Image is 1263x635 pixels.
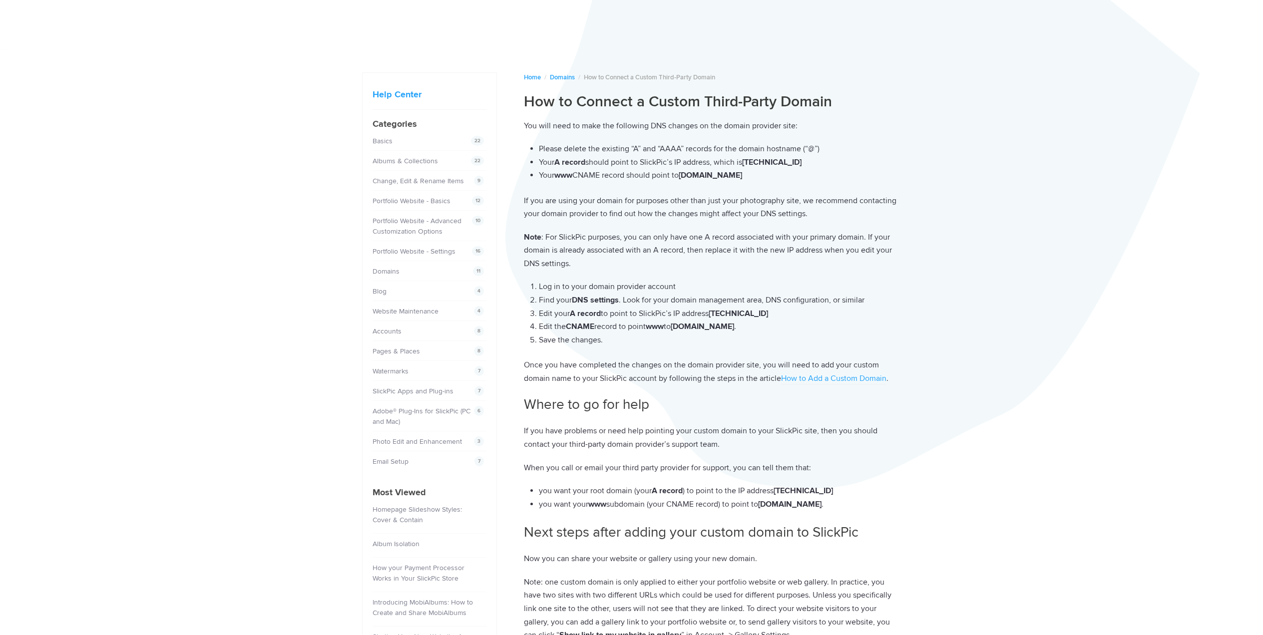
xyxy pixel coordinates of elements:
[474,386,484,396] span: 7
[373,505,462,524] a: Homepage Slideshow Styles: Cover & Contain
[474,326,484,336] span: 8
[646,321,664,331] strong: www
[373,117,486,131] h4: Categories
[373,247,455,256] a: Portfolio Website - Settings
[554,157,560,167] strong: A
[524,232,541,242] strong: Note
[544,73,546,81] span: /
[373,197,450,205] a: Portfolio Website - Basics
[524,395,901,414] h2: Where to go for help
[652,486,683,496] strong: A record
[472,246,484,256] span: 16
[550,73,575,81] a: Domains
[774,486,833,496] strong: [TECHNICAL_ID]
[539,280,901,294] li: Log in to your domain provider account
[524,73,541,81] a: Home
[373,307,438,316] a: Website Maintenance
[539,333,901,347] li: Save the changes.
[524,424,901,451] p: If you have problems or need help pointing your custom domain to your SlickPic site, then you sho...
[474,366,484,376] span: 7
[584,73,715,81] span: How to Connect a Custom Third-Party Domain
[373,287,387,296] a: Blog
[474,436,484,446] span: 3
[781,373,886,384] a: How to Add a Custom Domain
[373,89,421,100] a: Help Center
[572,295,619,305] strong: DNS settings
[524,231,901,271] p: : For SlickPic purposes, you can only have one A record associated with your primary domain. If y...
[474,456,484,466] span: 7
[679,170,742,180] strong: [DOMAIN_NAME]
[524,119,901,133] p: You will need to make the following DNS changes on the domain provider site:
[742,157,802,167] strong: [TECHNICAL_ID]
[474,176,484,186] span: 9
[373,407,470,426] a: Adobe® Plug-Ins for SlickPic (PC and Mac)
[671,321,734,331] strong: [DOMAIN_NAME]
[373,217,461,236] a: Portfolio Website - Advanced Customization Options
[373,267,400,276] a: Domains
[373,598,473,617] a: Introducing MobiAlbums: How to Create and Share MobiAlbums
[471,156,484,166] span: 22
[709,309,768,318] strong: [TECHNICAL_ID]
[373,177,464,185] a: Change, Edit & Rename Items
[524,194,901,221] p: If you are using your domain for purposes other than just your photography site, we recommend con...
[570,309,601,318] strong: A record
[566,321,594,331] strong: CNAME
[474,306,484,316] span: 4
[373,327,402,335] a: Accounts
[373,457,409,466] a: Email Setup
[373,387,453,395] a: SlickPic Apps and Plug-ins
[473,266,484,276] span: 11
[471,136,484,146] span: 22
[474,406,484,416] span: 6
[373,437,462,446] a: Photo Edit and Enhancement
[578,73,580,81] span: /
[373,486,486,499] h4: Most Viewed
[373,564,464,583] a: How your Payment Processor Works in Your SlickPic Store
[562,157,585,167] strong: record
[373,157,438,165] a: Albums & Collections
[524,92,901,111] h1: How to Connect a Custom Third-Party Domain
[524,523,901,542] h2: Next steps after adding your custom domain to SlickPic
[373,347,420,355] a: Pages & Places
[539,484,901,498] li: you want your root domain (your ) to point to the IP address
[539,498,901,511] li: you want your subdomain (your CNAME record) to point to .
[474,286,484,296] span: 4
[539,142,901,156] li: Please delete the existing “A” and “AAAA” records for the domain hostname (“@”)
[474,346,484,356] span: 8
[539,294,901,307] li: Find your . Look for your domain management area, DNS configuration, or similar
[373,367,409,375] a: Watermarks
[472,216,484,226] span: 10
[758,499,822,509] strong: [DOMAIN_NAME]
[539,169,901,182] li: Your CNAME record should point to
[539,320,901,333] li: Edit the record to point to .
[373,540,420,548] a: Album Isolation
[373,137,393,145] a: Basics
[554,170,572,180] strong: www
[472,196,484,206] span: 12
[524,358,901,385] p: Once you have completed the changes on the domain provider site, you will need to add your custom...
[539,307,901,320] li: Edit your to point to SlickPic’s IP address
[588,499,606,509] strong: www
[539,156,901,169] li: Your should point to SlickPic’s IP address, which is
[524,461,901,475] p: When you call or email your third party provider for support, you can tell them that:
[524,552,901,566] p: Now you can share your website or gallery using your new domain.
